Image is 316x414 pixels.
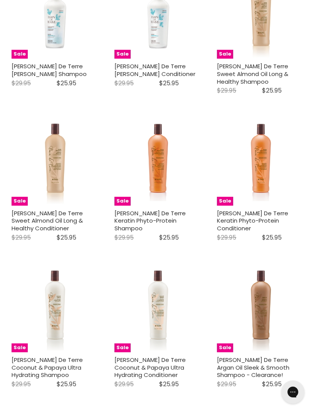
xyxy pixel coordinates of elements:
a: [PERSON_NAME] De Terre Coconut & Papaya Ultra Hydrating Shampoo [12,356,83,379]
span: $29.95 [217,380,236,389]
span: $25.95 [262,380,282,389]
span: $29.95 [114,79,134,88]
a: [PERSON_NAME] De Terre Coconut & Papaya Ultra Hydrating Conditioner [114,356,186,379]
span: $25.95 [57,79,76,88]
span: $25.95 [159,79,179,88]
span: $29.95 [12,380,31,389]
span: $25.95 [262,233,282,242]
span: $25.95 [57,380,76,389]
a: Bain De Terre Coconut & Papaya Ultra Hydrating Conditioner Sale [114,265,202,352]
span: $29.95 [217,86,236,95]
img: Bain De Terre Keratin Phyto-Protein Shampoo [129,118,187,206]
span: $25.95 [159,233,179,242]
a: [PERSON_NAME] De Terre Argan Oil Sleek & Smooth Shampoo - Clearance! [217,356,289,379]
a: [PERSON_NAME] De Terre Keratin Phyto-Protein Shampoo [114,209,186,232]
a: [PERSON_NAME] De Terre Sweet Almond Oil Long & Healthy Conditioner [12,209,83,232]
img: Bain De Terre Coconut & Papaya Ultra Hydrating Conditioner [129,265,187,352]
a: Bain De Terre Sweet Almond Oil Long & Healthy Conditioner Sale [12,118,99,206]
span: Sale [217,50,233,59]
a: [PERSON_NAME] De Terre Keratin Phyto-Protein Conditioner [217,209,288,232]
span: Sale [217,343,233,352]
img: Bain De Terre Sweet Almond Oil Long & Healthy Conditioner [26,118,84,206]
span: Sale [12,197,28,206]
a: Bain De Terre Keratin Phyto-Protein Shampoo Sale [114,118,202,206]
span: Sale [12,343,28,352]
a: Bain De Terre Coconut & Papaya Ultra Hydrating Shampoo Sale [12,265,99,352]
span: $29.95 [12,233,31,242]
img: Bain De Terre Argan Oil Sleek & Smooth Shampoo [232,265,290,352]
span: Sale [114,197,131,206]
img: Bain De Terre Keratin Phyto-Protein Conditioner [232,118,290,206]
span: Sale [114,343,131,352]
span: $25.95 [262,86,282,95]
a: [PERSON_NAME] De Terre [PERSON_NAME] Shampoo [12,62,87,78]
span: $29.95 [114,380,134,389]
iframe: Gorgias live chat messenger [277,378,308,406]
span: $29.95 [114,233,134,242]
span: $25.95 [57,233,76,242]
a: Bain De Terre Argan Oil Sleek & Smooth Shampoo Sale [217,265,304,352]
span: $25.95 [159,380,179,389]
a: [PERSON_NAME] De Terre [PERSON_NAME] Conditioner [114,62,195,78]
span: Sale [114,50,131,59]
span: $29.95 [217,233,236,242]
span: Sale [217,197,233,206]
img: Bain De Terre Coconut & Papaya Ultra Hydrating Shampoo [26,265,84,352]
span: Sale [12,50,28,59]
a: Bain De Terre Keratin Phyto-Protein Conditioner Sale [217,118,304,206]
span: $29.95 [12,79,31,88]
a: [PERSON_NAME] De Terre Sweet Almond Oil Long & Healthy Shampoo [217,62,288,85]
